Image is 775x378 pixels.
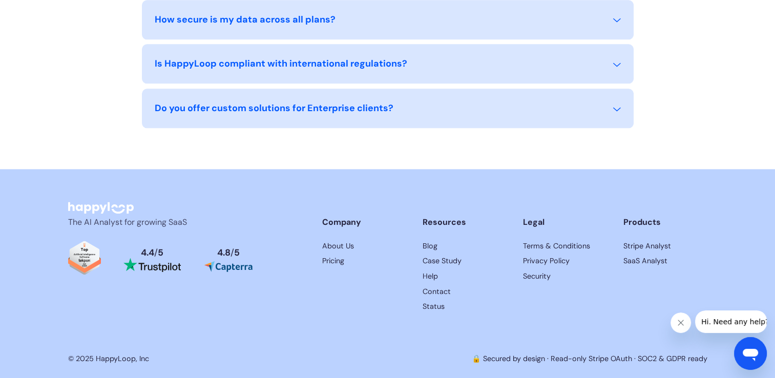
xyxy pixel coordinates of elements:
div: Is HappyLoop compliant with international regulations? [155,57,407,71]
a: View HappyLoop pricing plans [322,256,406,267]
a: HappyLoop's Privacy Policy [523,256,607,267]
div: 4.8 5 [217,248,240,258]
a: Contact HappyLoop support [423,286,507,298]
div: Products [623,216,707,228]
div: Company [322,216,406,228]
div: How secure is my data across all plans? [155,13,336,27]
a: Read reviews about HappyLoop on Capterra [204,248,253,272]
a: HappyLoop's Security Page [523,271,607,282]
a: HappyLoop's Terms & Conditions [623,241,707,252]
div: © 2025 HappyLoop, Inc [68,353,149,365]
a: 🔒 Secured by design · Read-only Stripe OAuth · SOC2 & GDPR ready [472,354,707,363]
iframe: Button to launch messaging window [734,337,767,370]
a: Read reviews about HappyLoop on Tekpon [68,241,101,280]
a: Get help with HappyLoop [423,271,507,282]
div: Legal [523,216,607,228]
span: / [154,247,158,258]
div: Do you offer custom solutions for Enterprise clients? [155,101,393,115]
div: Resources [423,216,507,228]
a: Read reviews about HappyLoop on Trustpilot [123,248,181,271]
a: HappyLoop's Terms & Conditions [523,241,607,252]
span: / [231,247,234,258]
a: Read HappyLoop case studies [423,256,507,267]
a: Learn more about HappyLoop [322,241,406,252]
a: Read HappyLoop case studies [423,241,507,252]
span: Hi. Need any help? [6,7,74,15]
iframe: Close message [671,312,691,333]
a: HappyLoop's Status [423,301,507,312]
iframe: Message from company [695,310,767,333]
a: HappyLoop's Privacy Policy [623,256,707,267]
div: 4.4 5 [141,248,163,258]
p: The AI Analyst for growing SaaS [68,216,237,228]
